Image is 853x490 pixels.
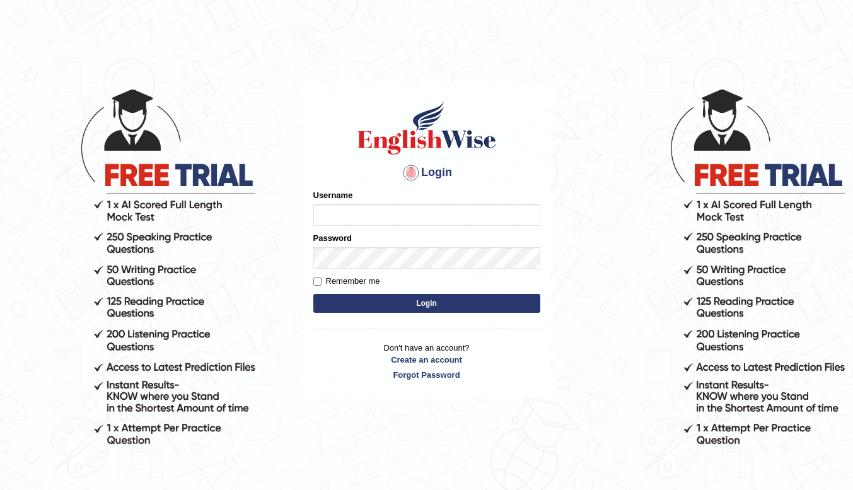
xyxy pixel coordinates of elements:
label: Username [313,189,353,201]
input: Remember me [313,277,322,286]
h4: Login [313,163,540,183]
label: Remember me [313,275,380,288]
p: Don't have an account? [313,342,540,381]
img: Logo of English Wise sign in for intelligent practice with AI [355,100,499,156]
a: Create an account [313,354,540,366]
button: Login [313,294,540,313]
label: Password [313,232,352,244]
a: Forgot Password [313,369,540,381]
